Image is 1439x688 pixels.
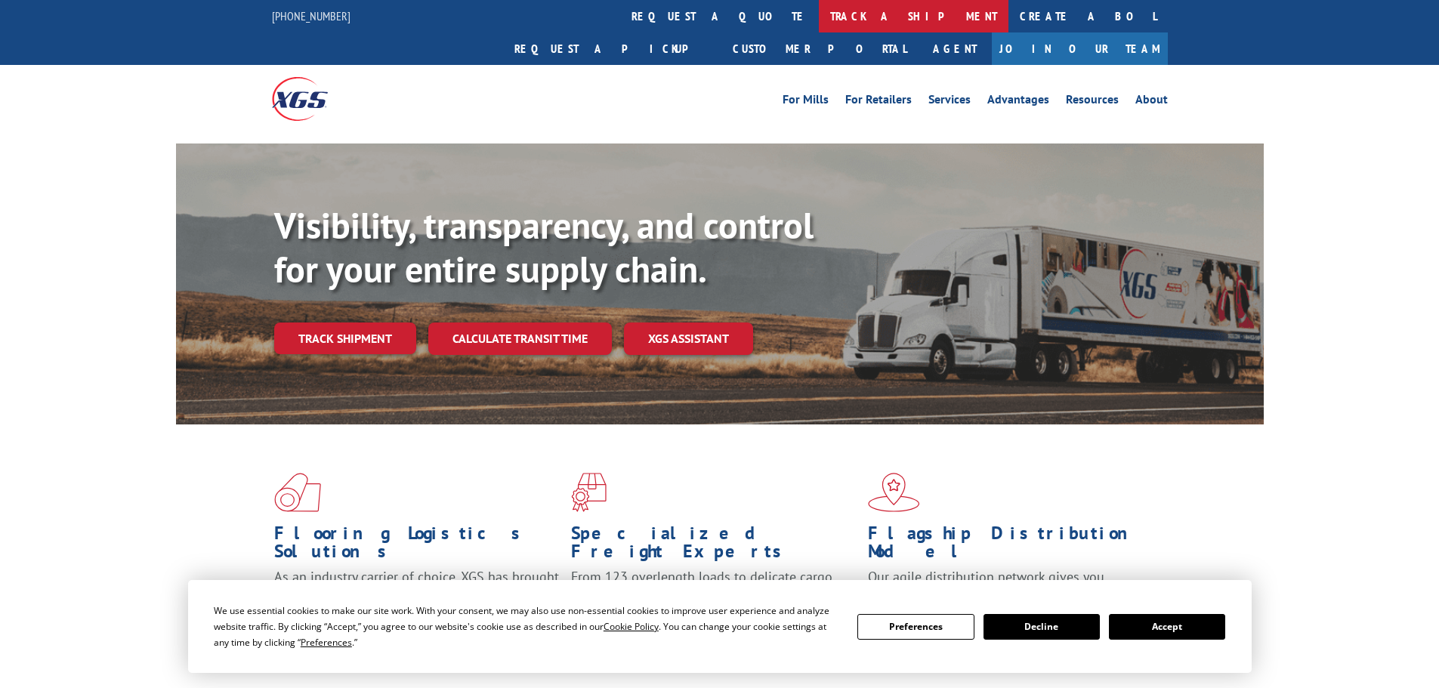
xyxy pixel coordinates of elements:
img: xgs-icon-focused-on-flooring-red [571,473,607,512]
div: Cookie Consent Prompt [188,580,1252,673]
a: About [1135,94,1168,110]
span: Preferences [301,636,352,649]
button: Decline [984,614,1100,640]
h1: Specialized Freight Experts [571,524,857,568]
h1: Flooring Logistics Solutions [274,524,560,568]
a: Agent [918,32,992,65]
a: Track shipment [274,322,416,354]
p: From 123 overlength loads to delicate cargo, our experienced staff knows the best way to move you... [571,568,857,635]
a: Customer Portal [721,32,918,65]
a: For Retailers [845,94,912,110]
h1: Flagship Distribution Model [868,524,1153,568]
a: Services [928,94,971,110]
img: xgs-icon-flagship-distribution-model-red [868,473,920,512]
a: Request a pickup [503,32,721,65]
a: [PHONE_NUMBER] [272,8,350,23]
div: We use essential cookies to make our site work. With your consent, we may also use non-essential ... [214,603,839,650]
a: Join Our Team [992,32,1168,65]
a: Advantages [987,94,1049,110]
span: Our agile distribution network gives you nationwide inventory management on demand. [868,568,1146,603]
b: Visibility, transparency, and control for your entire supply chain. [274,202,814,292]
a: Resources [1066,94,1119,110]
button: Accept [1109,614,1225,640]
span: As an industry carrier of choice, XGS has brought innovation and dedication to flooring logistics... [274,568,559,622]
img: xgs-icon-total-supply-chain-intelligence-red [274,473,321,512]
a: XGS ASSISTANT [624,322,753,355]
button: Preferences [857,614,974,640]
span: Cookie Policy [604,620,659,633]
a: For Mills [783,94,829,110]
a: Calculate transit time [428,322,612,355]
